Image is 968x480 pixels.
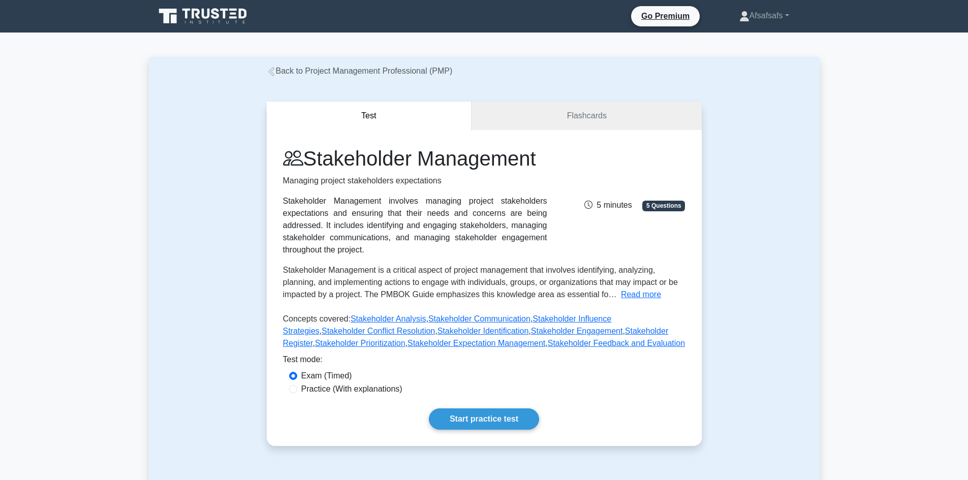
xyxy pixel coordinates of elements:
[267,67,453,75] a: Back to Project Management Professional (PMP)
[635,10,696,22] a: Go Premium
[283,195,547,256] div: Stakeholder Management involves managing project stakeholders expectations and ensuring that thei...
[283,146,547,171] h1: Stakeholder Management
[283,354,685,370] div: Test mode:
[584,201,632,209] span: 5 minutes
[283,313,685,354] p: Concepts covered: , , , , , , , , ,
[301,370,352,382] label: Exam (Timed)
[315,339,405,347] a: Stakeholder Prioritization
[642,201,685,211] span: 5 Questions
[621,289,661,301] button: Read more
[301,383,402,395] label: Practice (With explanations)
[531,327,623,335] a: Stakeholder Engagement
[548,339,685,347] a: Stakeholder Feedback and Evaluation
[322,327,435,335] a: Stakeholder Conflict Resolution
[438,327,529,335] a: Stakeholder Identification
[408,339,545,347] a: Stakeholder Expectation Management
[715,6,814,26] a: Afsafsafs
[428,314,530,323] a: Stakeholder Communication
[283,266,678,299] span: Stakeholder Management is a critical aspect of project management that involves identifying, anal...
[267,102,472,131] button: Test
[429,408,539,430] a: Start practice test
[472,102,701,131] a: Flashcards
[351,314,426,323] a: Stakeholder Analysis
[283,175,547,187] p: Managing project stakeholders expectations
